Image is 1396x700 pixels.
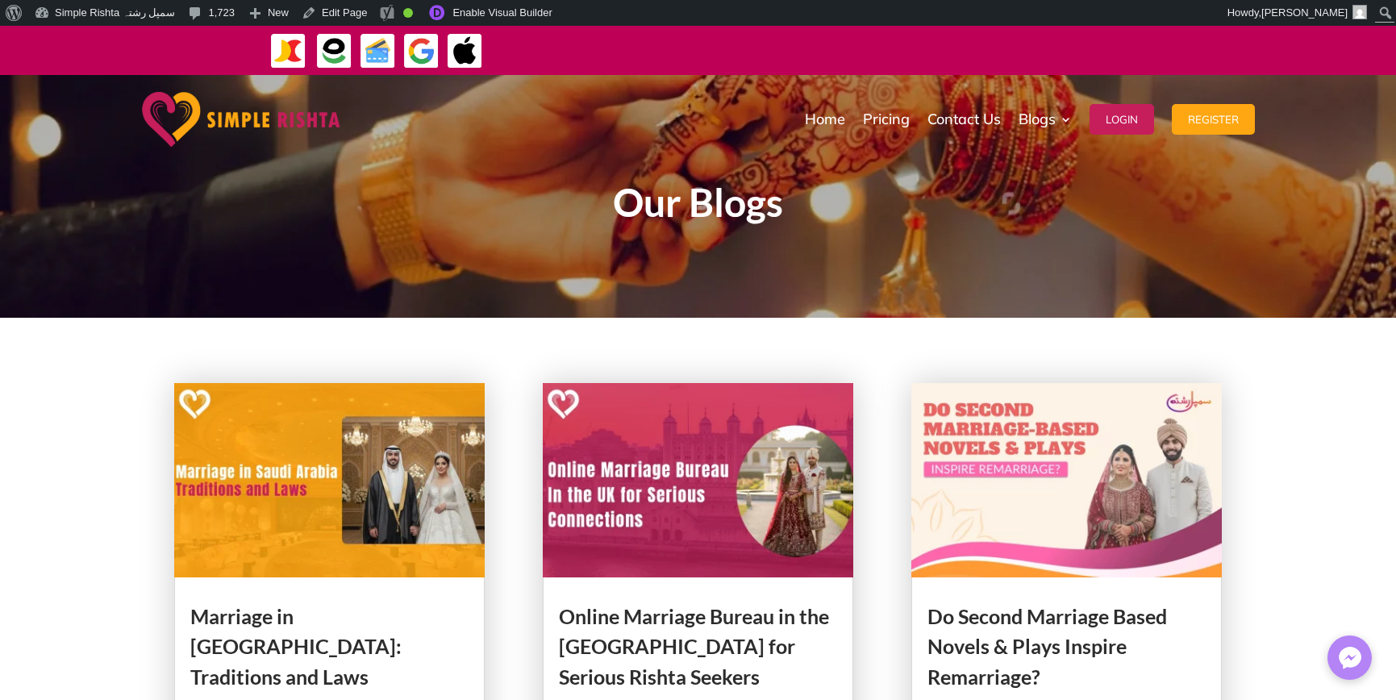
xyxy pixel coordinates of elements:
a: Login [1090,79,1154,160]
img: Messenger [1334,642,1366,674]
a: Register [1172,79,1255,160]
button: Register [1172,104,1255,135]
div: Good [403,8,413,18]
span: [PERSON_NAME] [1261,6,1348,19]
a: Pricing [863,79,910,160]
img: Marriage in Saudi Arabia: Traditions and Laws [174,383,485,577]
img: Do Second Marriage Based Novels & Plays Inspire Remarriage? [911,383,1223,577]
a: Contact Us [927,79,1001,160]
a: Home [805,79,845,160]
img: EasyPaisa-icon [316,33,352,69]
img: ApplePay-icon [447,33,483,69]
img: Credit Cards [360,33,396,69]
img: Online Marriage Bureau in the UK for Serious Rishta Seekers [543,383,854,577]
a: Marriage in [GEOGRAPHIC_DATA]: Traditions and Laws [190,604,402,689]
button: Login [1090,104,1154,135]
img: JazzCash-icon [270,33,306,69]
a: Do Second Marriage Based Novels & Plays Inspire Remarriage? [927,604,1167,689]
a: Blogs [1019,79,1072,160]
h1: Our Blogs [263,183,1134,230]
a: Online Marriage Bureau in the [GEOGRAPHIC_DATA] for Serious Rishta Seekers [559,604,829,689]
img: GooglePay-icon [403,33,440,69]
